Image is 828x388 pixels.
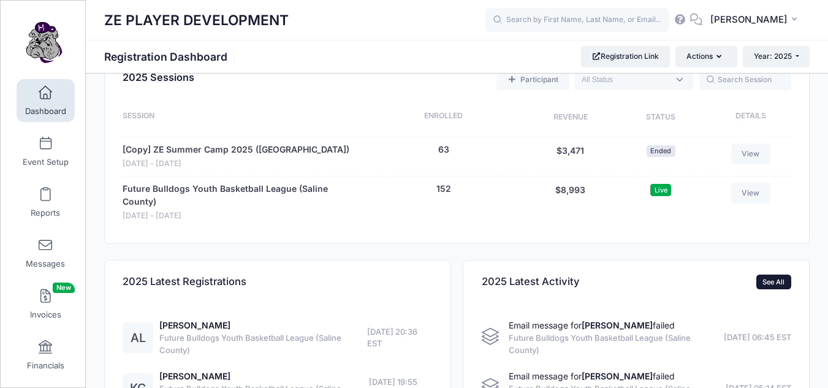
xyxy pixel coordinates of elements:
span: Event Setup [23,157,69,167]
span: Dashboard [25,106,66,116]
span: Messages [26,259,65,269]
a: See All [756,275,791,289]
span: Future Bulldogs Youth Basketball League (Saline County) [159,332,367,356]
div: Status [617,110,704,125]
span: Email message for failed [509,371,675,381]
a: [Copy] ZE Summer Camp 2025 ([GEOGRAPHIC_DATA]) [123,143,349,156]
span: Email message for failed [509,320,675,330]
a: Financials [17,333,75,376]
span: Year: 2025 [754,51,792,61]
strong: [PERSON_NAME] [582,371,653,381]
a: View [731,143,770,164]
a: Registration Link [581,46,670,67]
button: [PERSON_NAME] [702,6,810,34]
a: Add a new manual registration [496,69,569,90]
span: [DATE] 06:45 EST [724,332,791,344]
img: ZE PLAYER DEVELOPMENT [21,19,67,65]
button: Actions [675,46,737,67]
div: $8,993 [524,183,618,222]
a: [PERSON_NAME] [159,320,230,330]
span: New [53,283,75,293]
h4: 2025 Latest Activity [482,265,580,300]
div: Enrolled [363,110,524,125]
span: Financials [27,360,64,371]
div: $3,471 [524,143,618,170]
span: Invoices [30,310,61,320]
div: AL [123,322,153,353]
a: InvoicesNew [17,283,75,325]
textarea: Search [582,74,669,85]
div: Revenue [524,110,618,125]
strong: [PERSON_NAME] [582,320,653,330]
span: 2025 Sessions [123,71,194,83]
button: 152 [436,183,451,196]
span: Ended [647,145,675,157]
a: Messages [17,232,75,275]
div: Details [704,110,791,125]
a: Reports [17,181,75,224]
input: Search by First Name, Last Name, or Email... [485,8,669,32]
input: Search Session [699,69,791,90]
span: [PERSON_NAME] [710,13,788,26]
a: View [731,183,770,204]
h1: Registration Dashboard [104,50,238,63]
button: Year: 2025 [743,46,810,67]
a: AL [123,333,153,344]
span: [DATE] 20:36 EST [367,326,432,350]
a: Event Setup [17,130,75,173]
h4: 2025 Latest Registrations [123,265,246,300]
h1: ZE PLAYER DEVELOPMENT [104,6,289,34]
a: Dashboard [17,79,75,122]
button: 63 [438,143,449,156]
span: Future Bulldogs Youth Basketball League (Saline County) [509,332,720,356]
a: [PERSON_NAME] [159,371,230,381]
div: Session [123,110,363,125]
span: Reports [31,208,60,218]
a: Future Bulldogs Youth Basketball League (Saline County) [123,183,357,208]
span: [DATE] - [DATE] [123,158,349,170]
a: ZE PLAYER DEVELOPMENT [1,13,86,71]
span: [DATE] - [DATE] [123,210,357,222]
span: Live [650,184,671,196]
